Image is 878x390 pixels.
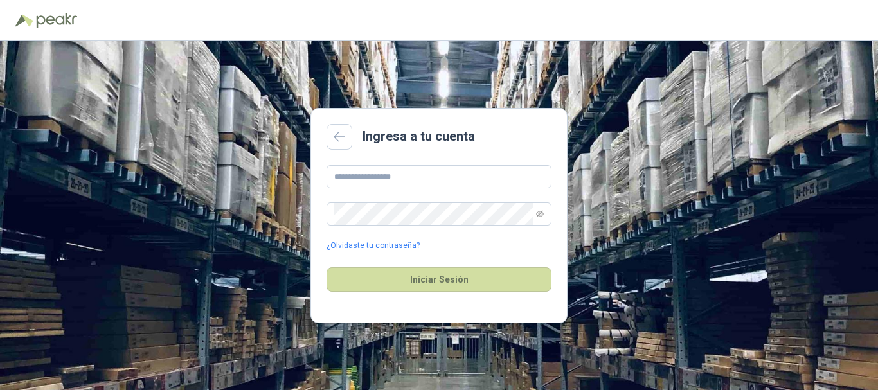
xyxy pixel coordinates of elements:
h2: Ingresa a tu cuenta [363,127,475,146]
img: Logo [15,14,33,27]
span: eye-invisible [536,210,544,218]
img: Peakr [36,13,77,28]
a: ¿Olvidaste tu contraseña? [327,240,420,252]
button: Iniciar Sesión [327,267,551,292]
